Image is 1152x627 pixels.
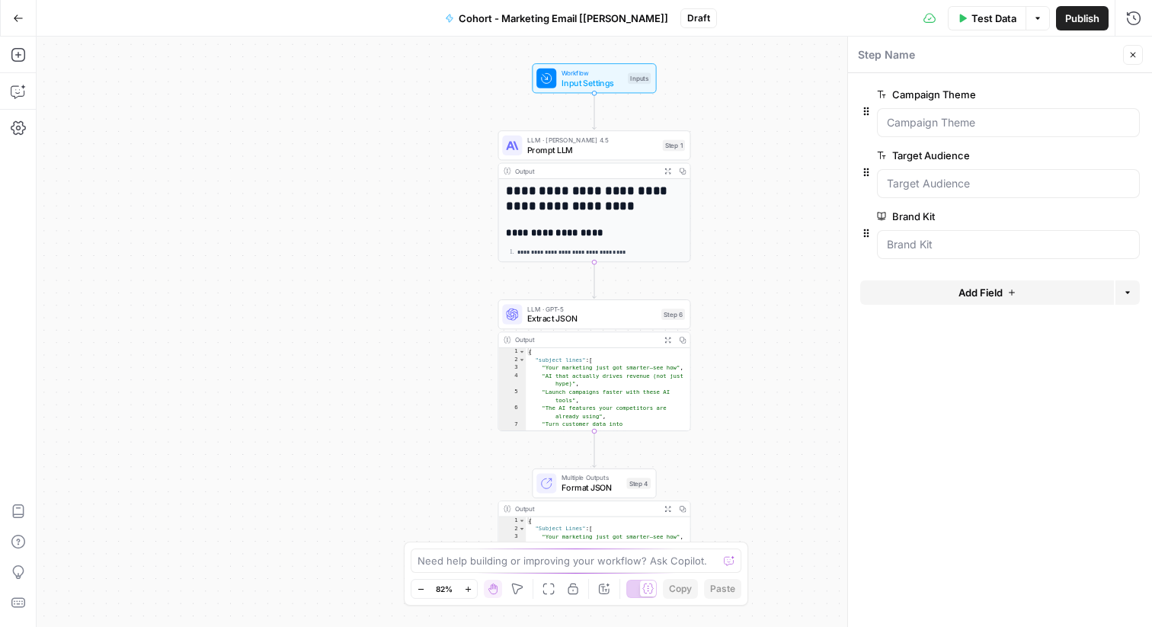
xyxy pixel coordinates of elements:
[498,389,526,405] div: 5
[498,469,691,600] div: Multiple OutputsFormat JSONStep 4Output{ "Subject Lines":[ "Your marketing just got smarter—see h...
[498,421,526,437] div: 7
[562,68,623,78] span: Workflow
[527,304,657,314] span: LLM · GPT-5
[887,237,1130,252] input: Brand Kit
[519,525,526,533] span: Toggle code folding, rows 2 through 8
[519,517,526,526] span: Toggle code folding, rows 1 through 14
[661,309,685,320] div: Step 6
[527,143,658,155] span: Prompt LLM
[527,135,658,145] span: LLM · [PERSON_NAME] 4.5
[498,356,526,364] div: 2
[887,176,1130,191] input: Target Audience
[515,335,657,345] div: Output
[971,11,1016,26] span: Test Data
[519,356,526,364] span: Toggle code folding, rows 2 through 8
[663,140,685,152] div: Step 1
[948,6,1026,30] button: Test Data
[562,473,622,483] span: Multiple Outputs
[710,582,735,596] span: Paste
[877,209,1054,224] label: Brand Kit
[860,280,1114,305] button: Add Field
[628,72,651,84] div: Inputs
[436,6,677,30] button: Cohort - Marketing Email [[PERSON_NAME]]
[1056,6,1109,30] button: Publish
[498,525,526,533] div: 2
[498,533,526,542] div: 3
[498,517,526,526] div: 1
[877,87,1054,102] label: Campaign Theme
[498,299,691,431] div: LLM · GPT-5Extract JSONStep 6Output{ "subject lines":[ "Your marketing just got smarter—see how",...
[562,76,623,88] span: Input Settings
[626,478,651,489] div: Step 4
[498,364,526,373] div: 3
[704,579,741,599] button: Paste
[958,285,1003,300] span: Add Field
[1065,11,1099,26] span: Publish
[527,312,657,325] span: Extract JSON
[669,582,692,596] span: Copy
[498,373,526,389] div: 4
[498,63,691,93] div: WorkflowInput SettingsInputs
[498,405,526,421] div: 6
[515,504,657,513] div: Output
[436,583,453,595] span: 82%
[687,11,710,25] span: Draft
[663,579,698,599] button: Copy
[562,481,622,494] span: Format JSON
[593,93,597,129] g: Edge from start to step_1
[887,115,1130,130] input: Campaign Theme
[459,11,668,26] span: Cohort - Marketing Email [[PERSON_NAME]]
[515,166,657,176] div: Output
[593,262,597,298] g: Edge from step_1 to step_6
[877,148,1054,163] label: Target Audience
[519,348,526,357] span: Toggle code folding, rows 1 through 14
[498,348,526,357] div: 1
[593,431,597,467] g: Edge from step_6 to step_4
